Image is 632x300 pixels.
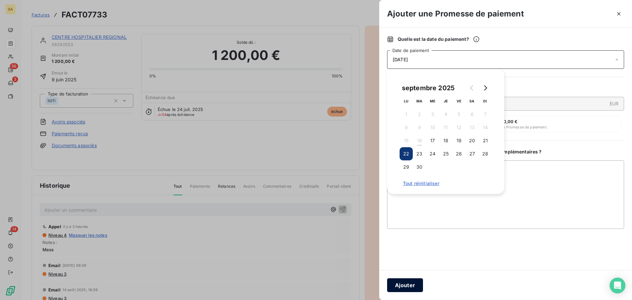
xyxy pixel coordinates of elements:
button: 15 [400,134,413,147]
button: 8 [400,121,413,134]
button: 1 [400,108,413,121]
button: 28 [479,147,492,160]
button: 27 [465,147,479,160]
button: 12 [452,121,465,134]
button: 16 [413,134,426,147]
button: 29 [400,160,413,174]
span: Quelle est la date du paiement ? [398,36,480,42]
button: 10 [426,121,439,134]
div: septembre 2025 [400,83,457,93]
button: 21 [479,134,492,147]
button: 23 [413,147,426,160]
button: 22 [400,147,413,160]
th: mardi [413,95,426,108]
span: [DATE] [393,57,408,62]
button: 9 [413,121,426,134]
button: 24 [426,147,439,160]
button: 25 [439,147,452,160]
th: dimanche [479,95,492,108]
button: 19 [452,134,465,147]
th: vendredi [452,95,465,108]
button: Go to previous month [465,81,479,95]
button: 14 [479,121,492,134]
button: 4 [439,108,452,121]
th: jeudi [439,95,452,108]
button: Go to next month [479,81,492,95]
button: 20 [465,134,479,147]
button: 5 [452,108,465,121]
th: mercredi [426,95,439,108]
span: Tout réinitialiser [403,181,488,186]
button: 13 [465,121,479,134]
button: 26 [452,147,465,160]
button: 17 [426,134,439,147]
span: 0,00 € [503,119,518,124]
th: lundi [400,95,413,108]
button: 3 [426,108,439,121]
button: 2 [413,108,426,121]
button: Ajouter [387,278,423,292]
th: samedi [465,95,479,108]
h3: Ajouter une Promesse de paiement [387,8,524,20]
button: 18 [439,134,452,147]
button: 7 [479,108,492,121]
button: 30 [413,160,426,174]
button: 6 [465,108,479,121]
button: 11 [439,121,452,134]
div: Open Intercom Messenger [610,278,625,293]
